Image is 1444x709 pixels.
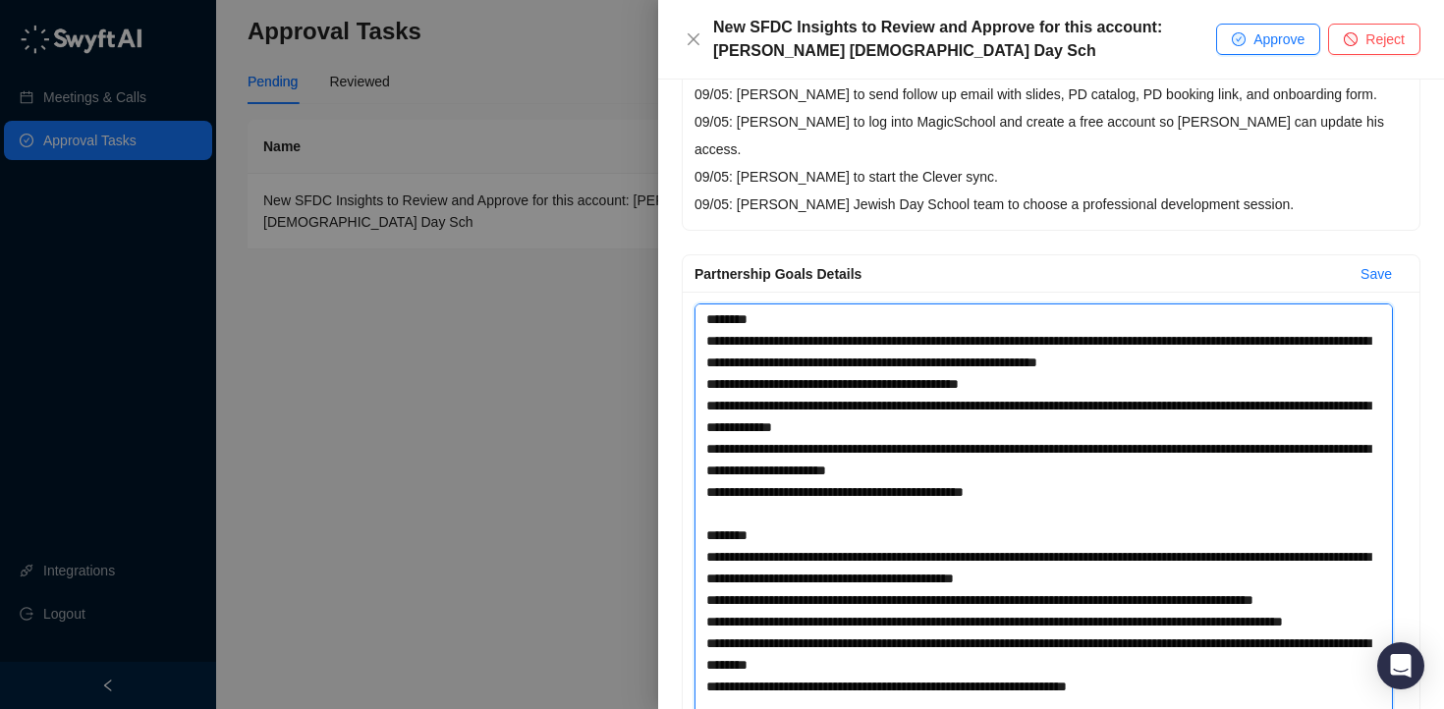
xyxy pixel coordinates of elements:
span: stop [1344,32,1358,46]
div: New SFDC Insights to Review and Approve for this account: [PERSON_NAME] [DEMOGRAPHIC_DATA] Day Sch [713,16,1216,63]
button: Close [682,27,705,51]
button: Approve [1216,24,1320,55]
span: Reject [1365,28,1405,50]
p: 09/05: [PERSON_NAME] to send follow up email with slides, PD catalog, PD booking link, and onboar... [694,81,1408,218]
span: check-circle [1232,32,1246,46]
div: Open Intercom Messenger [1377,642,1424,689]
span: Save [1361,263,1392,285]
button: Reject [1328,24,1420,55]
button: Save [1345,258,1408,290]
span: Approve [1253,28,1305,50]
div: Partnership Goals Details [694,263,1345,285]
span: close [686,31,701,47]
